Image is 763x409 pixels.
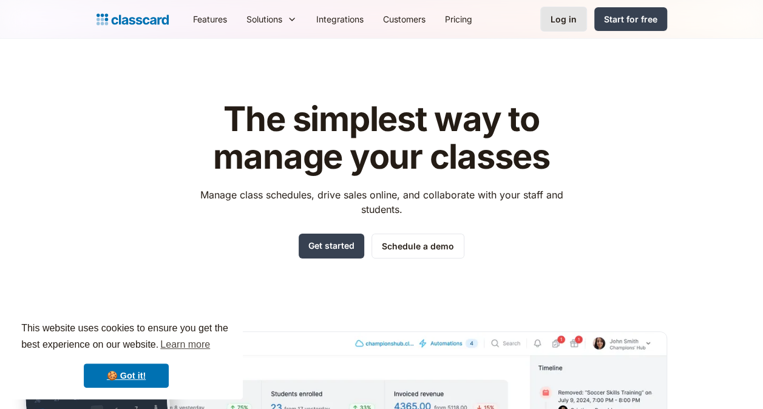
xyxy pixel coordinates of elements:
a: home [97,11,169,28]
a: Schedule a demo [371,234,464,259]
a: Log in [540,7,587,32]
a: Customers [373,5,435,33]
div: Start for free [604,13,657,25]
span: This website uses cookies to ensure you get the best experience on our website. [21,321,231,354]
a: Features [183,5,237,33]
div: Solutions [246,13,282,25]
a: Start for free [594,7,667,31]
a: dismiss cookie message [84,363,169,388]
div: cookieconsent [10,309,243,399]
a: learn more about cookies [158,336,212,354]
p: Manage class schedules, drive sales online, and collaborate with your staff and students. [189,188,574,217]
div: Log in [551,13,577,25]
a: Get started [299,234,364,259]
a: Integrations [307,5,373,33]
div: Solutions [237,5,307,33]
h1: The simplest way to manage your classes [189,101,574,175]
a: Pricing [435,5,482,33]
